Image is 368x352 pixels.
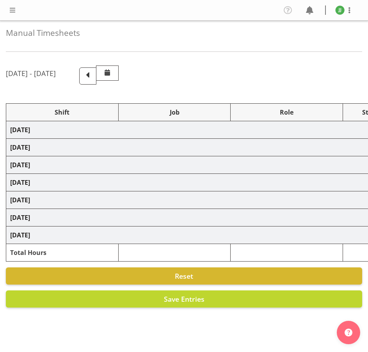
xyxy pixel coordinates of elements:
[123,108,227,117] div: Job
[10,108,114,117] div: Shift
[235,108,339,117] div: Role
[345,329,352,336] img: help-xxl-2.png
[6,267,362,285] button: Reset
[164,294,204,304] span: Save Entries
[6,290,362,308] button: Save Entries
[6,69,56,78] h5: [DATE] - [DATE]
[175,271,193,281] span: Reset
[6,28,362,37] h4: Manual Timesheets
[6,244,119,262] td: Total Hours
[335,5,345,15] img: joshua-joel11891.jpg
